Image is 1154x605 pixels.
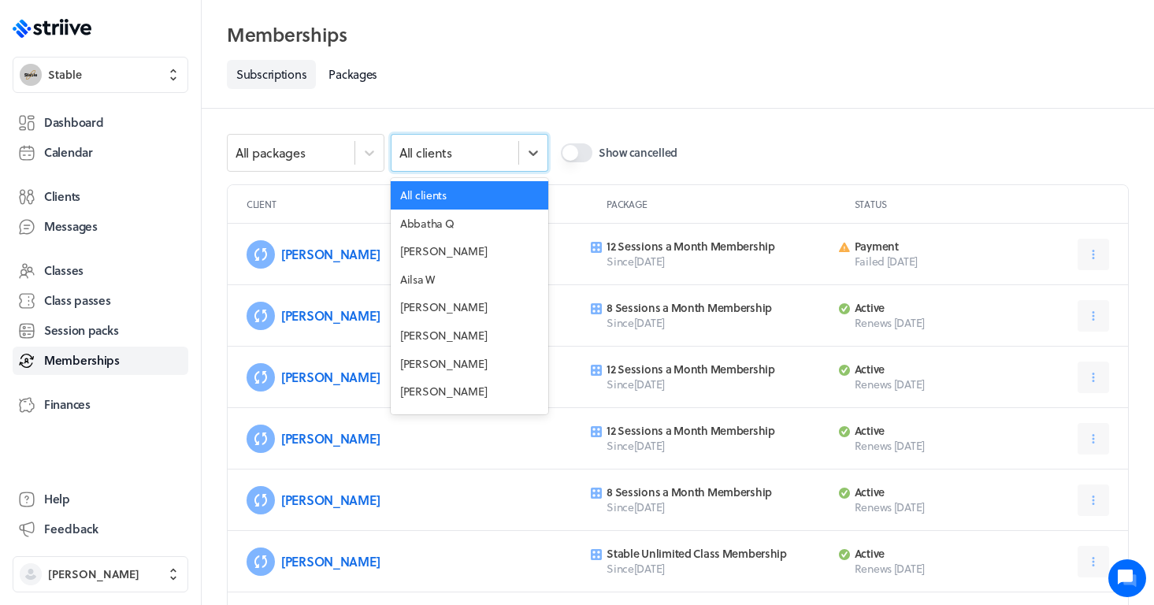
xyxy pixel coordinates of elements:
[281,245,380,263] a: [PERSON_NAME]
[607,198,848,210] p: Package
[391,377,548,406] div: [PERSON_NAME]
[24,184,291,215] button: New conversation
[13,213,188,241] a: Messages
[13,391,188,419] a: Finances
[607,437,665,454] span: Since [DATE]
[607,424,829,438] p: 12 Sessions a Month Membership
[13,347,188,375] a: Memberships
[855,424,1008,438] p: Active
[855,499,1008,515] p: Renews [DATE]
[13,139,188,167] a: Calendar
[44,352,120,369] span: Memberships
[391,321,548,350] div: [PERSON_NAME]
[44,144,93,161] span: Calendar
[24,76,291,102] h1: Hi [PERSON_NAME]
[855,254,1008,269] p: Failed [DATE]
[44,292,111,309] span: Class passes
[20,64,42,86] img: Stable
[44,114,103,131] span: Dashboard
[607,362,829,377] p: 12 Sessions a Month Membership
[281,368,380,386] a: [PERSON_NAME]
[855,301,1008,315] p: Active
[391,350,548,378] div: [PERSON_NAME]
[21,245,294,264] p: Find an answer quickly
[391,237,548,265] div: [PERSON_NAME]
[44,322,118,339] span: Session packs
[44,188,80,205] span: Clients
[24,105,291,155] h2: We're here to help. Ask us anything!
[44,218,98,235] span: Messages
[13,183,188,211] a: Clients
[46,271,281,302] input: Search articles
[607,239,829,254] p: 12 Sessions a Month Membership
[391,293,548,321] div: [PERSON_NAME]
[607,547,829,561] p: Stable Unlimited Class Membership
[855,239,1008,254] p: Payment
[855,377,1008,392] p: Renews [DATE]
[44,491,70,507] span: Help
[13,317,188,345] a: Session packs
[247,198,600,210] p: Client
[319,60,387,89] a: Packages
[391,406,548,434] div: [PERSON_NAME]
[855,315,1008,331] p: Renews [DATE]
[44,521,98,537] span: Feedback
[13,57,188,93] button: StableStable
[855,547,1008,561] p: Active
[227,60,1129,89] nav: Tabs
[855,362,1008,377] p: Active
[13,515,188,544] button: Feedback
[599,145,677,161] span: Show cancelled
[855,198,1109,210] p: Status
[13,485,188,514] a: Help
[391,265,548,294] div: Ailsa W
[399,144,452,161] div: All clients
[855,438,1008,454] p: Renews [DATE]
[281,429,380,447] a: [PERSON_NAME]
[855,485,1008,499] p: Active
[607,376,665,392] span: Since [DATE]
[48,566,139,582] span: [PERSON_NAME]
[607,560,665,577] span: Since [DATE]
[561,143,592,162] button: Show cancelled
[13,109,188,137] a: Dashboard
[607,301,829,315] p: 8 Sessions a Month Membership
[281,491,380,509] a: [PERSON_NAME]
[13,556,188,592] button: [PERSON_NAME]
[1108,559,1146,597] iframe: gist-messenger-bubble-iframe
[13,287,188,315] a: Class passes
[607,485,829,499] p: 8 Sessions a Month Membership
[855,561,1008,577] p: Renews [DATE]
[281,552,380,570] a: [PERSON_NAME]
[227,60,316,89] a: Subscriptions
[48,67,82,83] span: Stable
[607,314,665,331] span: Since [DATE]
[607,499,665,515] span: Since [DATE]
[281,306,380,325] a: [PERSON_NAME]
[236,144,306,161] div: All packages
[102,193,189,206] span: New conversation
[607,253,665,269] span: Since [DATE]
[44,396,91,413] span: Finances
[391,181,548,210] div: All clients
[227,19,1129,50] h2: Memberships
[391,210,548,238] div: Abbatha Q
[13,257,188,285] a: Classes
[44,262,83,279] span: Classes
